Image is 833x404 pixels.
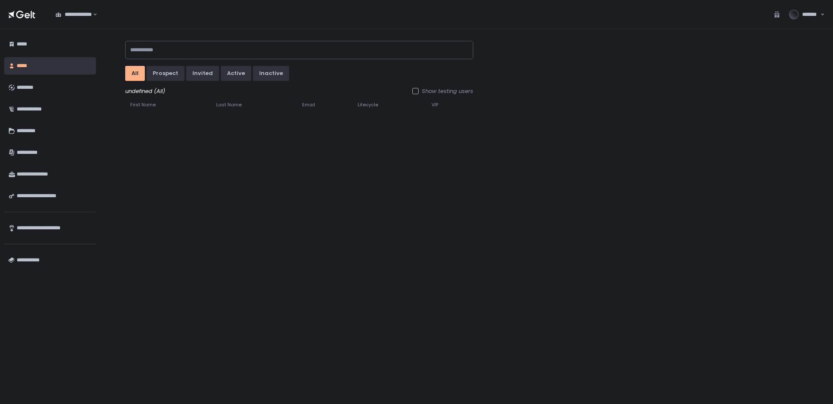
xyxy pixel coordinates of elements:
div: undefined (All) [125,88,473,95]
span: Last Name [216,102,242,108]
button: invited [186,66,219,81]
span: VIP [432,102,438,108]
span: Email [302,102,315,108]
div: inactive [259,70,283,77]
div: Search for option [50,6,97,23]
div: prospect [153,70,178,77]
div: invited [192,70,213,77]
span: First Name [130,102,156,108]
div: active [227,70,245,77]
button: prospect [146,66,184,81]
button: All [125,66,145,81]
button: inactive [253,66,289,81]
div: All [131,70,139,77]
button: active [221,66,251,81]
span: Lifecycle [358,102,378,108]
